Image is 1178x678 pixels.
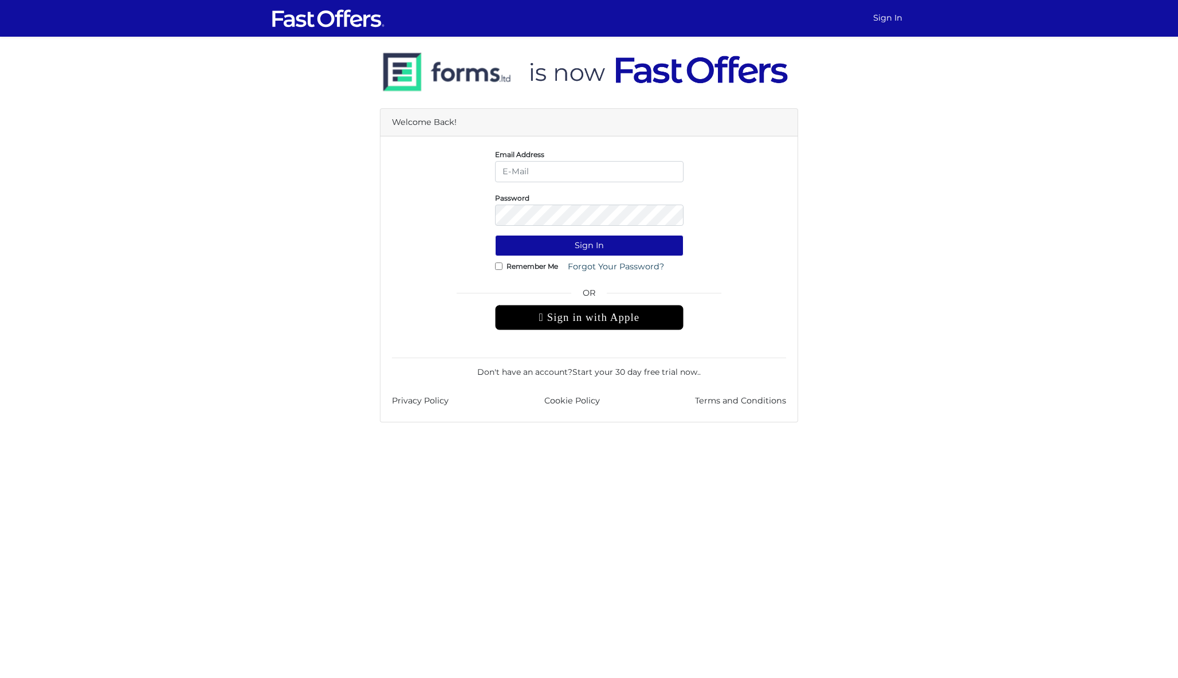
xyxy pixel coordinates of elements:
label: Email Address [495,153,544,156]
a: Privacy Policy [392,394,449,407]
div: Welcome Back! [380,109,798,136]
input: E-Mail [495,161,684,182]
span: OR [495,287,684,305]
a: Cookie Policy [544,394,600,407]
div: Don't have an account? . [392,358,786,378]
button: Sign In [495,235,684,256]
div: Sign in with Apple [495,305,684,330]
a: Sign In [869,7,907,29]
a: Forgot Your Password? [560,256,672,277]
label: Password [495,197,529,199]
label: Remember Me [506,265,558,268]
a: Start your 30 day free trial now. [572,367,699,377]
a: Terms and Conditions [695,394,786,407]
